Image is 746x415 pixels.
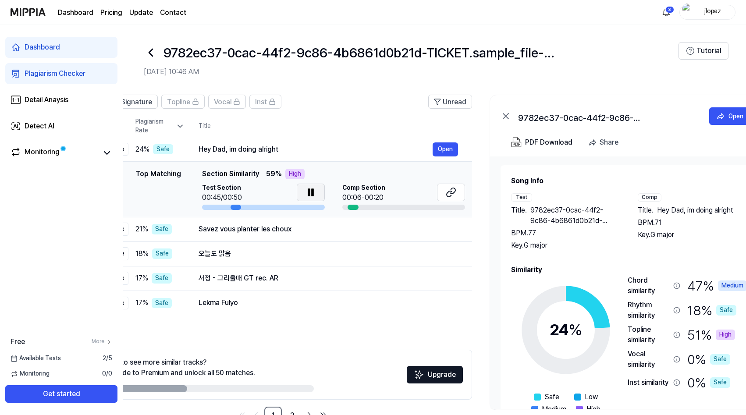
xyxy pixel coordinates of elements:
div: 0 % [687,349,730,370]
span: 21 % [135,224,148,234]
a: Dashboard [5,37,117,58]
div: Test [511,193,532,202]
span: Unread [443,97,466,107]
span: 0 / 0 [102,369,112,378]
span: % [568,320,583,339]
div: Key. G major [511,240,620,251]
div: Chord similarity [628,275,670,296]
div: Rhythm similarity [628,300,670,321]
img: Sparkles [414,369,424,380]
span: Monitoring [11,369,50,378]
div: Safe [716,305,736,316]
button: PDF Download [509,134,574,151]
div: 서정 - 그리울때 GT rec. AR [199,273,458,284]
div: Inst similarity [628,377,670,388]
a: Detect AI [5,116,117,137]
span: Low [585,392,598,402]
div: 3 [665,6,674,13]
span: 2 / 5 [103,354,112,363]
div: 오늘도 맑음 [199,248,458,259]
a: Update [129,7,153,18]
div: High [716,330,735,340]
a: More [92,338,112,345]
div: Safe [152,298,172,309]
th: Title [199,116,472,137]
div: 9782ec37-0cac-44f2-9c86-4b6861d0b21d-TICKET.sample_file-Song-1 [518,111,693,121]
span: Available Tests [11,354,61,363]
div: Comp [638,193,661,202]
a: Pricing [100,7,122,18]
a: Dashboard [58,7,93,18]
span: 24 % [135,144,149,155]
div: Share [600,137,618,148]
button: 알림3 [659,5,673,19]
div: 00:45/00:50 [202,192,242,203]
span: Signature [121,97,152,107]
div: Hey Dad, im doing alright [199,144,433,155]
span: 59 % [266,169,282,179]
h1: 9782ec37-0cac-44f2-9c86-4b6861d0b21d-TICKET.sample_file-Song-1 [163,43,563,62]
div: Plagiarism Checker [25,68,85,79]
div: Safe [152,224,172,234]
button: Vocal [208,95,246,109]
span: Medium [542,404,566,415]
button: Topline [161,95,205,109]
div: Safe [710,354,730,365]
h2: [DATE] 10:46 AM [144,67,679,77]
span: Free [11,337,25,347]
div: Safe [152,248,172,259]
div: Savez vous planter les choux [199,224,458,234]
button: profilejlopez [679,5,735,20]
div: Vocal similarity [628,349,670,370]
div: Detect AI [25,121,54,131]
span: Title . [638,205,654,216]
div: Lekma Fulyo [199,298,458,308]
a: Monitoring [11,147,98,159]
button: Signature [115,95,158,109]
img: profile [682,4,693,21]
div: Detail Anaysis [25,95,68,105]
span: Test Section [202,184,242,192]
div: jlopez [696,7,730,17]
span: Vocal [214,97,231,107]
a: SparklesUpgrade [407,373,463,382]
span: Topline [167,97,190,107]
span: 18 % [135,248,149,259]
span: Title . [511,205,527,226]
a: Detail Anaysis [5,89,117,110]
button: Share [585,134,625,151]
div: Monitoring [25,147,60,159]
div: High [285,169,305,179]
button: Upgrade [407,366,463,383]
div: 0 % [687,373,730,392]
span: High [586,404,600,415]
span: Comp Section [342,184,385,192]
div: PDF Download [525,137,572,148]
div: Safe [153,144,173,155]
div: 18 % [687,300,736,321]
div: Topline similarity [628,324,670,345]
div: Open [728,111,743,121]
div: Plagiarism Rate [135,117,185,135]
span: Inst [255,97,267,107]
span: Safe [544,392,559,402]
div: Top Matching [135,169,181,210]
div: 51 % [687,324,735,345]
a: Open [433,142,458,156]
a: Plagiarism Checker [5,63,117,84]
div: Safe [152,273,172,284]
div: 24 [550,318,583,342]
span: 9782ec37-0cac-44f2-9c86-4b6861d0b21d-TICKET.sample_file-Song-1 [530,205,620,226]
div: BPM. 77 [511,228,620,238]
img: 알림 [661,7,671,18]
div: Want to see more similar tracks? Upgrade to Premium and unlock all 50 matches. [103,357,255,378]
img: PDF Download [511,137,522,148]
div: 00:06-00:20 [342,192,385,203]
span: Section Similarity [202,169,259,179]
button: Inst [249,95,281,109]
button: Unread [428,95,472,109]
span: Hey Dad, im doing alright [657,205,733,216]
span: 17 % [135,273,148,284]
a: Contact [160,7,186,18]
span: 17 % [135,298,148,308]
